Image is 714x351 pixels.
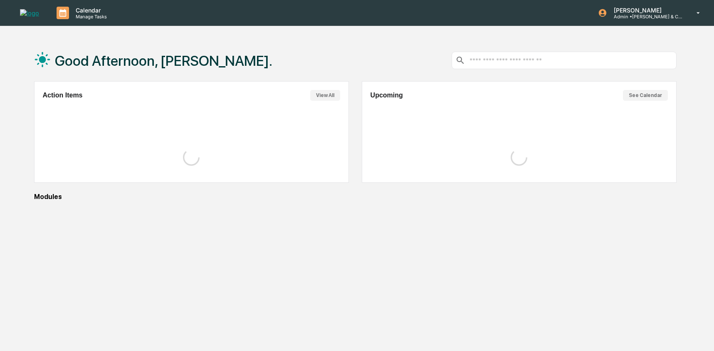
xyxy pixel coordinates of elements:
[310,90,340,101] button: View All
[69,14,111,20] p: Manage Tasks
[69,7,111,14] p: Calendar
[34,193,677,201] div: Modules
[607,7,684,14] p: [PERSON_NAME]
[43,92,83,99] h2: Action Items
[371,92,403,99] h2: Upcoming
[623,90,668,101] button: See Calendar
[55,52,272,69] h1: Good Afternoon, [PERSON_NAME].
[607,14,684,20] p: Admin • [PERSON_NAME] & Co. - BD
[20,9,40,17] img: logo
